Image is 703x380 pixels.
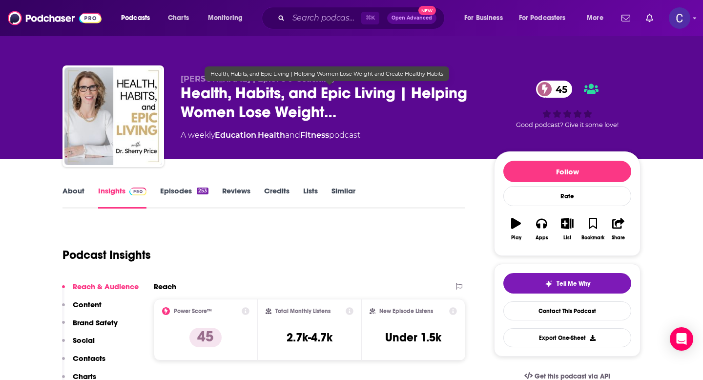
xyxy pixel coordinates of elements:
span: 45 [546,81,572,98]
span: Podcasts [121,11,150,25]
span: For Business [464,11,503,25]
div: List [563,235,571,241]
h3: 2.7k-4.7k [287,330,332,345]
button: Brand Safety [62,318,118,336]
button: open menu [457,10,515,26]
p: 45 [189,328,222,347]
h2: Reach [154,282,176,291]
a: Fitness [300,130,329,140]
button: Bookmark [580,211,605,247]
span: Tell Me Why [557,280,590,288]
a: Reviews [222,186,250,209]
span: , [256,130,258,140]
div: Health, Habits, and Epic Living | Helping Women Lose Weight and Create Healthy Habits [205,66,449,81]
button: tell me why sparkleTell Me Why [503,273,631,294]
div: Apps [536,235,548,241]
img: Podchaser - Follow, Share and Rate Podcasts [8,9,102,27]
p: Content [73,300,102,309]
span: Monitoring [208,11,243,25]
a: Contact This Podcast [503,301,631,320]
a: Credits [264,186,289,209]
span: [PERSON_NAME] | EpicYOU Coaching [181,74,334,84]
span: More [587,11,603,25]
div: Share [612,235,625,241]
p: Social [73,336,95,345]
span: New [418,6,436,15]
button: Export One-Sheet [503,328,631,347]
h2: New Episode Listens [379,308,433,315]
p: Contacts [73,354,105,363]
div: Bookmark [581,235,604,241]
div: 45Good podcast? Give it some love! [494,74,641,135]
button: Apps [529,211,554,247]
span: and [285,130,300,140]
h1: Podcast Insights [62,248,151,262]
p: Reach & Audience [73,282,139,291]
div: Search podcasts, credits, & more... [271,7,454,29]
button: List [555,211,580,247]
a: Similar [331,186,355,209]
button: Show profile menu [669,7,690,29]
a: InsightsPodchaser Pro [98,186,146,209]
a: Education [215,130,256,140]
a: Charts [162,10,195,26]
button: Content [62,300,102,318]
button: Play [503,211,529,247]
img: Health, Habits, and Epic Living | Helping Women Lose Weight and Create Healthy Habits [64,67,162,165]
a: Lists [303,186,318,209]
div: A weekly podcast [181,129,360,141]
a: Show notifications dropdown [642,10,657,26]
div: Rate [503,186,631,206]
a: Health [258,130,285,140]
button: Share [606,211,631,247]
button: Contacts [62,354,105,372]
button: Social [62,336,95,354]
div: 253 [197,188,208,194]
button: Open AdvancedNew [387,12,436,24]
span: Open Advanced [392,16,432,21]
button: open menu [201,10,255,26]
span: ⌘ K [361,12,379,24]
span: For Podcasters [519,11,566,25]
div: Open Intercom Messenger [670,327,693,351]
p: Brand Safety [73,318,118,327]
h2: Total Monthly Listens [275,308,331,315]
span: Charts [168,11,189,25]
a: About [62,186,84,209]
h3: Under 1.5k [385,330,441,345]
button: open menu [513,10,580,26]
img: tell me why sparkle [545,280,553,288]
button: Follow [503,161,631,182]
a: Show notifications dropdown [618,10,634,26]
span: Good podcast? Give it some love! [516,121,619,128]
img: User Profile [669,7,690,29]
button: open menu [114,10,163,26]
div: Play [511,235,521,241]
a: 45 [536,81,572,98]
span: Logged in as publicityxxtina [669,7,690,29]
img: Podchaser Pro [129,188,146,195]
button: open menu [580,10,616,26]
h2: Power Score™ [174,308,212,315]
input: Search podcasts, credits, & more... [289,10,361,26]
a: Episodes253 [160,186,208,209]
button: Reach & Audience [62,282,139,300]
